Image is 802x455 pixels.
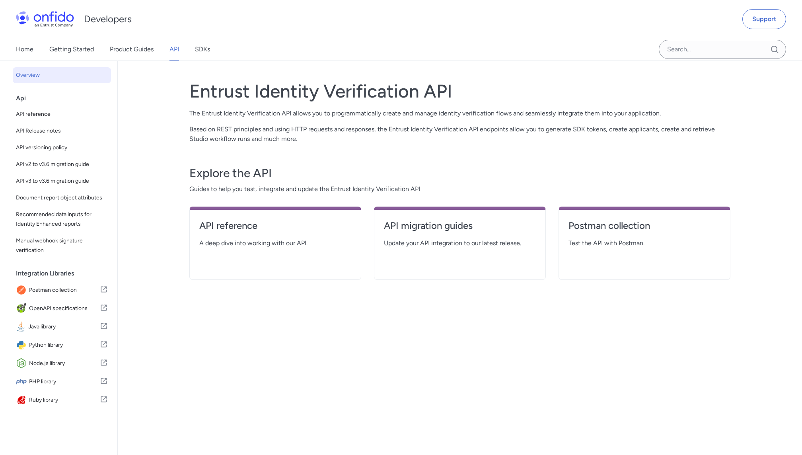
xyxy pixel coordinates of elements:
a: API migration guides [384,219,536,238]
span: A deep dive into working with our API. [199,238,351,248]
span: API v3 to v3.6 migration guide [16,176,108,186]
a: API reference [13,106,111,122]
a: IconNode.js libraryNode.js library [13,355,111,372]
span: API v2 to v3.6 migration guide [16,160,108,169]
a: API reference [199,219,351,238]
img: IconRuby library [16,394,29,406]
span: Overview [16,70,108,80]
div: Integration Libraries [16,266,114,281]
a: IconPython libraryPython library [13,336,111,354]
a: Recommended data inputs for Identity Enhanced reports [13,207,111,232]
span: API versioning policy [16,143,108,152]
span: Document report object attributes [16,193,108,203]
a: Postman collection [568,219,720,238]
span: Node.js library [29,358,100,369]
h1: Entrust Identity Verification API [189,80,730,102]
a: IconJava libraryJava library [13,318,111,336]
a: Product Guides [110,38,154,61]
span: Python library [29,340,100,351]
h4: API reference [199,219,351,232]
img: IconJava library [16,321,28,332]
a: IconPostman collectionPostman collection [13,281,111,299]
a: API v2 to v3.6 migration guide [13,156,111,172]
a: Support [742,9,786,29]
h4: Postman collection [568,219,720,232]
a: API versioning policy [13,140,111,156]
img: Onfido Logo [16,11,74,27]
a: Document report object attributes [13,190,111,206]
span: API reference [16,109,108,119]
a: Manual webhook signature verification [13,233,111,258]
a: SDKs [195,38,210,61]
span: Java library [28,321,100,332]
span: Recommended data inputs for Identity Enhanced reports [16,210,108,229]
span: API Release notes [16,126,108,136]
a: API Release notes [13,123,111,139]
input: Onfido search input field [659,40,786,59]
span: Update your API integration to our latest release. [384,238,536,248]
h3: Explore the API [189,165,730,181]
a: IconRuby libraryRuby library [13,391,111,409]
p: The Entrust Identity Verification API allows you to programmatically create and manage identity v... [189,109,730,118]
span: Guides to help you test, integrate and update the Entrust Identity Verification API [189,184,730,194]
span: Ruby library [29,394,100,406]
a: IconPHP libraryPHP library [13,373,111,391]
span: PHP library [29,376,100,387]
img: IconPostman collection [16,285,29,296]
p: Based on REST principles and using HTTP requests and responses, the Entrust Identity Verification... [189,125,730,144]
a: Home [16,38,33,61]
span: Manual webhook signature verification [16,236,108,255]
span: Postman collection [29,285,100,296]
span: Test the API with Postman. [568,238,720,248]
span: OpenAPI specifications [29,303,100,314]
a: IconOpenAPI specificationsOpenAPI specifications [13,300,111,317]
a: Overview [13,67,111,83]
h4: API migration guides [384,219,536,232]
a: API v3 to v3.6 migration guide [13,173,111,189]
div: Api [16,90,114,106]
h1: Developers [84,13,132,25]
a: API [169,38,179,61]
a: Getting Started [49,38,94,61]
img: IconPHP library [16,376,29,387]
img: IconPython library [16,340,29,351]
img: IconOpenAPI specifications [16,303,29,314]
img: IconNode.js library [16,358,29,369]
